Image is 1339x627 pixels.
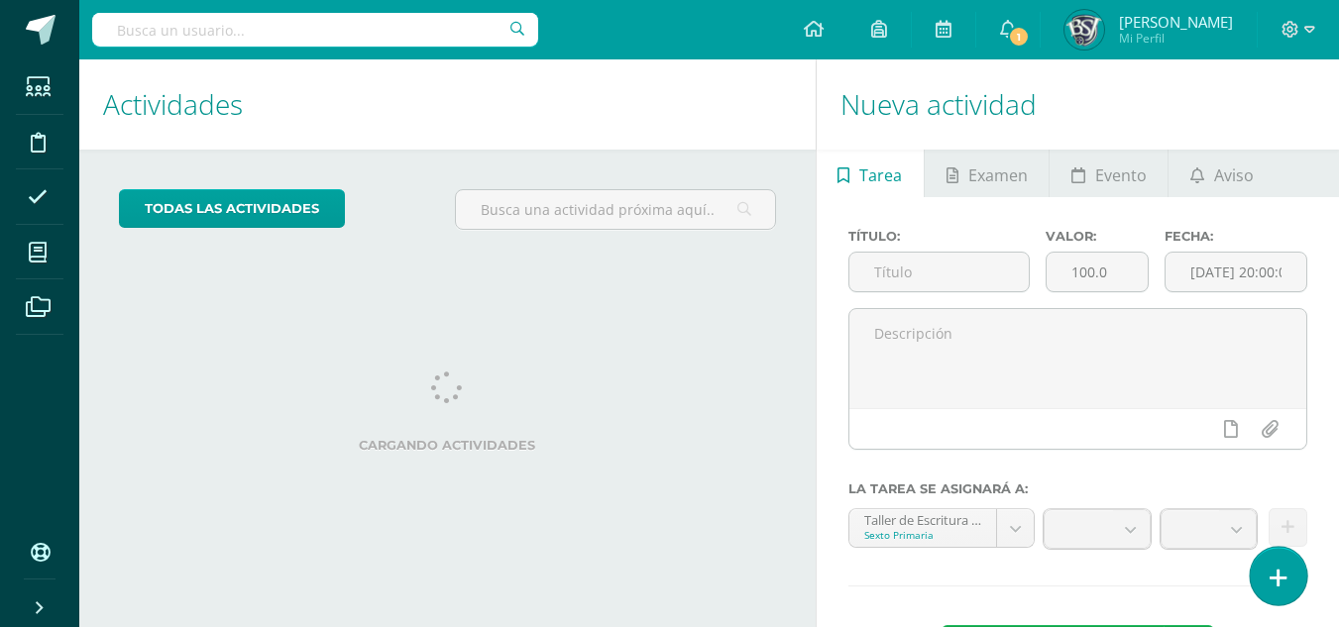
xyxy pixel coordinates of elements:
[119,189,345,228] a: todas las Actividades
[864,509,981,528] div: Taller de Escritura 'A'
[1169,150,1275,197] a: Aviso
[1095,152,1147,199] span: Evento
[864,528,981,542] div: Sexto Primaria
[817,150,924,197] a: Tarea
[848,229,1031,244] label: Título:
[1166,253,1306,291] input: Fecha de entrega
[1047,253,1148,291] input: Puntos máximos
[840,59,1315,150] h1: Nueva actividad
[1046,229,1149,244] label: Valor:
[1064,10,1104,50] img: 065dfccafff6cc22795d8c7af1ef8873.png
[103,59,792,150] h1: Actividades
[1119,30,1233,47] span: Mi Perfil
[1214,152,1254,199] span: Aviso
[859,152,902,199] span: Tarea
[968,152,1028,199] span: Examen
[1165,229,1307,244] label: Fecha:
[849,509,1034,547] a: Taller de Escritura 'A'Sexto Primaria
[848,481,1307,496] label: La tarea se asignará a:
[92,13,538,47] input: Busca un usuario...
[1008,26,1030,48] span: 1
[1050,150,1168,197] a: Evento
[119,438,776,453] label: Cargando actividades
[456,190,774,229] input: Busca una actividad próxima aquí...
[925,150,1049,197] a: Examen
[1119,12,1233,32] span: [PERSON_NAME]
[849,253,1030,291] input: Título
